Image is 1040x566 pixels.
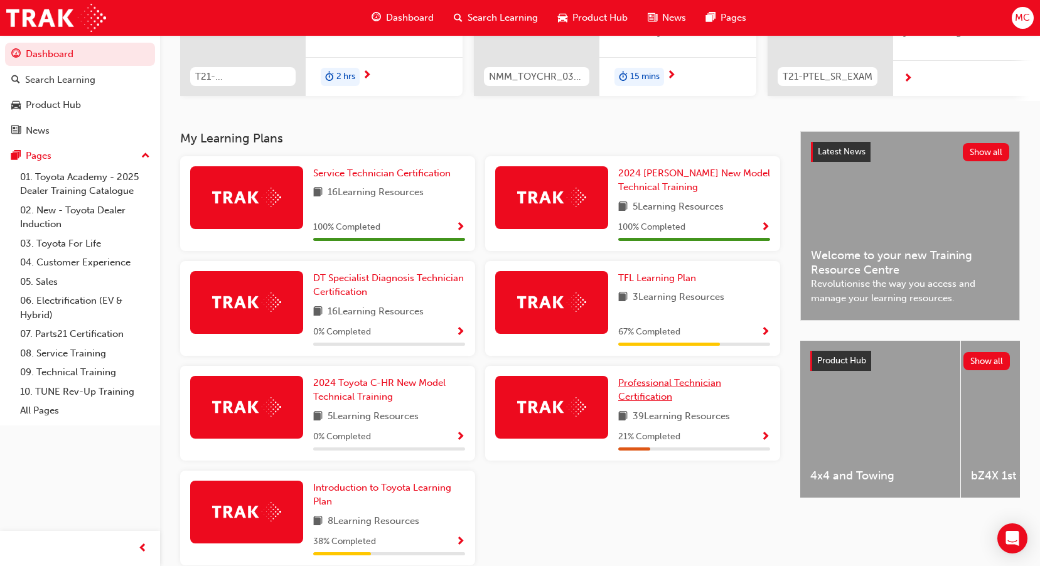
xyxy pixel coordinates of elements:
[5,144,155,168] button: Pages
[633,290,724,306] span: 3 Learning Resources
[811,248,1009,277] span: Welcome to your new Training Resource Centre
[706,10,716,26] span: pages-icon
[212,188,281,207] img: Trak
[11,49,21,60] span: guage-icon
[362,5,444,31] a: guage-iconDashboard
[313,377,446,403] span: 2024 Toyota C-HR New Model Technical Training
[818,146,866,157] span: Latest News
[721,11,746,25] span: Pages
[15,324,155,344] a: 07. Parts21 Certification
[903,73,913,85] span: next-icon
[325,69,334,85] span: duration-icon
[180,131,780,146] h3: My Learning Plans
[456,327,465,338] span: Show Progress
[26,149,51,163] div: Pages
[572,11,628,25] span: Product Hub
[817,355,866,366] span: Product Hub
[313,430,371,444] span: 0 % Completed
[6,4,106,32] img: Trak
[633,409,730,425] span: 39 Learning Resources
[5,40,155,144] button: DashboardSearch LearningProduct HubNews
[456,222,465,233] span: Show Progress
[313,185,323,201] span: book-icon
[313,325,371,339] span: 0 % Completed
[618,168,770,193] span: 2024 [PERSON_NAME] New Model Technical Training
[313,481,465,509] a: Introduction to Toyota Learning Plan
[15,363,155,382] a: 09. Technical Training
[212,502,281,521] img: Trak
[558,10,567,26] span: car-icon
[362,70,372,82] span: next-icon
[195,70,291,84] span: T21-FOD_HVIS_PREREQ
[810,351,1010,371] a: Product HubShow all
[761,324,770,340] button: Show Progress
[11,151,21,162] span: pages-icon
[761,222,770,233] span: Show Progress
[761,432,770,443] span: Show Progress
[618,200,628,215] span: book-icon
[517,292,586,312] img: Trak
[800,131,1020,321] a: Latest NewsShow allWelcome to your new Training Resource CentreRevolutionise the way you access a...
[328,304,424,320] span: 16 Learning Resources
[618,220,685,235] span: 100 % Completed
[811,277,1009,305] span: Revolutionise the way you access and manage your learning resources.
[15,344,155,363] a: 08. Service Training
[997,523,1027,553] div: Open Intercom Messenger
[313,376,465,404] a: 2024 Toyota C-HR New Model Technical Training
[696,5,756,31] a: pages-iconPages
[761,327,770,338] span: Show Progress
[5,119,155,142] a: News
[1015,11,1030,25] span: MC
[313,166,456,181] a: Service Technician Certification
[328,185,424,201] span: 16 Learning Resources
[548,5,638,31] a: car-iconProduct Hub
[517,188,586,207] img: Trak
[468,11,538,25] span: Search Learning
[761,429,770,445] button: Show Progress
[5,43,155,66] a: Dashboard
[810,469,950,483] span: 4x4 and Towing
[313,271,465,299] a: DT Specialist Diagnosis Technician Certification
[138,541,147,557] span: prev-icon
[372,10,381,26] span: guage-icon
[11,125,21,137] span: news-icon
[15,168,155,201] a: 01. Toyota Academy - 2025 Dealer Training Catalogue
[667,70,676,82] span: next-icon
[963,143,1010,161] button: Show all
[336,70,355,84] span: 2 hrs
[26,98,81,112] div: Product Hub
[15,253,155,272] a: 04. Customer Experience
[444,5,548,31] a: search-iconSearch Learning
[328,514,419,530] span: 8 Learning Resources
[618,430,680,444] span: 21 % Completed
[15,272,155,292] a: 05. Sales
[638,5,696,31] a: news-iconNews
[212,292,281,312] img: Trak
[454,10,463,26] span: search-icon
[313,272,464,298] span: DT Specialist Diagnosis Technician Certification
[456,429,465,445] button: Show Progress
[618,409,628,425] span: book-icon
[489,70,584,84] span: NMM_TOYCHR_032024_MODULE_1
[618,377,721,403] span: Professional Technician Certification
[313,168,451,179] span: Service Technician Certification
[517,397,586,417] img: Trak
[313,535,376,549] span: 38 % Completed
[456,537,465,548] span: Show Progress
[456,220,465,235] button: Show Progress
[630,70,660,84] span: 15 mins
[618,376,770,404] a: Professional Technician Certification
[783,70,872,84] span: T21-PTEL_SR_EXAM
[386,11,434,25] span: Dashboard
[5,93,155,117] a: Product Hub
[456,324,465,340] button: Show Progress
[619,69,628,85] span: duration-icon
[633,200,724,215] span: 5 Learning Resources
[456,534,465,550] button: Show Progress
[25,73,95,87] div: Search Learning
[963,352,1011,370] button: Show all
[11,100,21,111] span: car-icon
[141,148,150,164] span: up-icon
